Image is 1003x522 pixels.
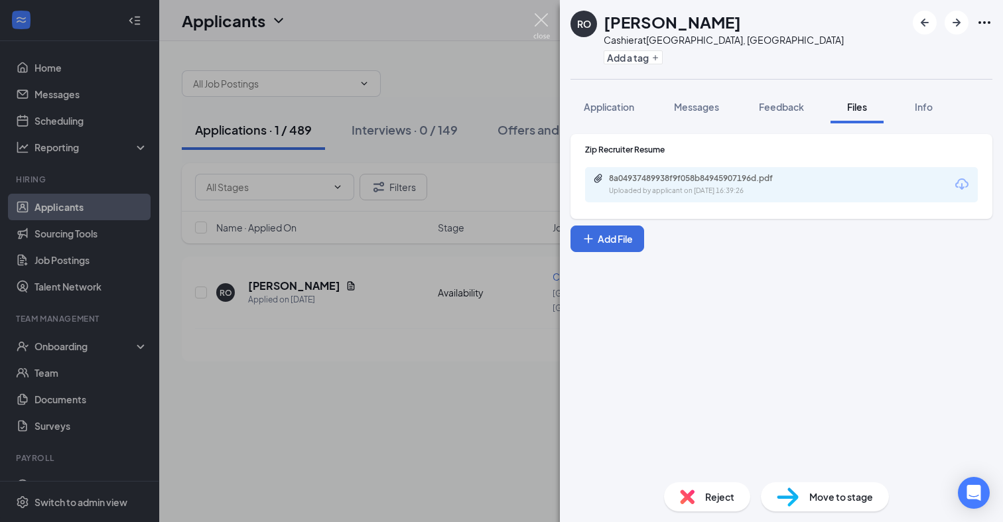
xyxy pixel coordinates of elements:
[609,173,795,184] div: 8a04937489938f9f058b84945907196d.pdf
[674,101,719,113] span: Messages
[604,50,663,64] button: PlusAdd a tag
[705,489,734,504] span: Reject
[593,173,604,184] svg: Paperclip
[604,11,741,33] h1: [PERSON_NAME]
[585,144,978,155] div: Zip Recruiter Resume
[593,173,808,196] a: Paperclip8a04937489938f9f058b84945907196d.pdfUploaded by applicant on [DATE] 16:39:26
[759,101,804,113] span: Feedback
[604,33,844,46] div: Cashier at [GEOGRAPHIC_DATA], [GEOGRAPHIC_DATA]
[847,101,867,113] span: Files
[913,11,937,34] button: ArrowLeftNew
[651,54,659,62] svg: Plus
[582,232,595,245] svg: Plus
[949,15,965,31] svg: ArrowRight
[584,101,634,113] span: Application
[915,101,933,113] span: Info
[609,186,808,196] div: Uploaded by applicant on [DATE] 16:39:26
[958,477,990,509] div: Open Intercom Messenger
[577,17,591,31] div: RO
[945,11,969,34] button: ArrowRight
[570,226,644,252] button: Add FilePlus
[954,176,970,192] svg: Download
[976,15,992,31] svg: Ellipses
[809,489,873,504] span: Move to stage
[917,15,933,31] svg: ArrowLeftNew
